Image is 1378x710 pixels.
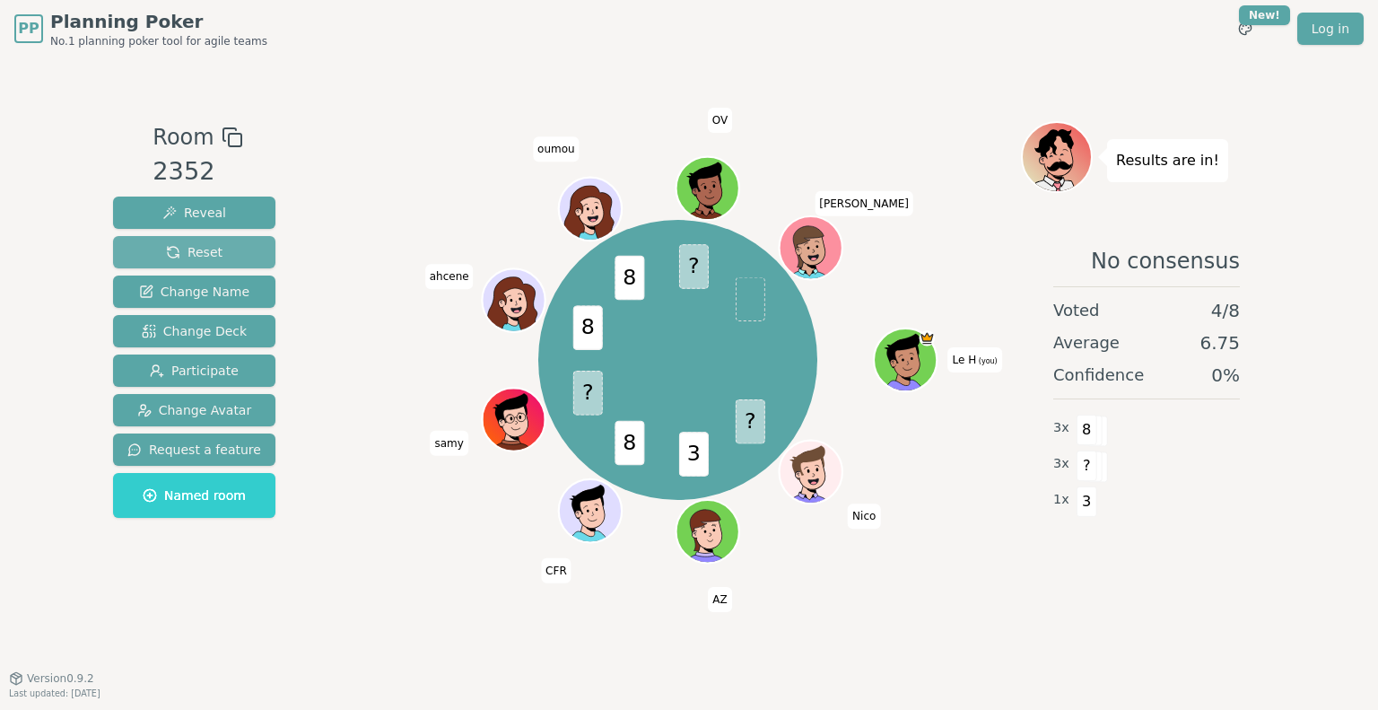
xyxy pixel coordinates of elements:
[1116,148,1219,173] p: Results are in!
[113,236,275,268] button: Reset
[1053,490,1069,510] span: 1 x
[1053,363,1144,388] span: Confidence
[615,255,645,300] span: 8
[9,671,94,686] button: Version0.9.2
[153,153,242,190] div: 2352
[162,204,226,222] span: Reveal
[137,401,252,419] span: Change Avatar
[920,330,936,346] span: Le H is the host
[113,315,275,347] button: Change Deck
[113,355,275,387] button: Participate
[166,243,222,261] span: Reset
[1211,298,1240,323] span: 4 / 8
[50,9,267,34] span: Planning Poker
[113,276,275,308] button: Change Name
[14,9,267,48] a: PPPlanning PokerNo.1 planning poker tool for agile teams
[1053,298,1100,323] span: Voted
[976,357,998,365] span: (you)
[142,322,247,340] span: Change Deck
[679,432,709,477] span: 3
[1297,13,1364,45] a: Log in
[573,305,603,350] span: 8
[9,688,100,698] span: Last updated: [DATE]
[113,197,275,229] button: Reveal
[113,434,275,466] button: Request a feature
[1053,454,1069,474] span: 3 x
[1229,13,1261,45] button: New!
[736,399,765,444] span: ?
[1053,330,1120,355] span: Average
[153,121,214,153] span: Room
[18,18,39,39] span: PP
[50,34,267,48] span: No.1 planning poker tool for agile teams
[1091,247,1240,276] span: No consensus
[708,587,731,612] span: Click to change your name
[127,441,261,459] span: Request a feature
[150,362,239,380] span: Participate
[1211,363,1240,388] span: 0 %
[1053,418,1069,438] span: 3 x
[113,394,275,426] button: Change Avatar
[430,431,467,456] span: Click to change your name
[708,108,732,133] span: Click to change your name
[1077,415,1097,445] span: 8
[848,504,880,529] span: Click to change your name
[877,330,936,390] button: Click to change your avatar
[533,136,580,162] span: Click to change your name
[679,244,709,289] span: ?
[143,486,246,504] span: Named room
[615,420,645,465] span: 8
[425,264,474,289] span: Click to change your name
[139,283,249,301] span: Change Name
[1077,451,1097,481] span: ?
[1077,486,1097,517] span: 3
[27,671,94,686] span: Version 0.9.2
[1239,5,1290,25] div: New!
[948,347,1002,373] span: Click to change your name
[573,371,603,416] span: ?
[113,473,275,518] button: Named room
[541,558,571,583] span: Click to change your name
[815,191,913,216] span: Click to change your name
[1199,330,1240,355] span: 6.75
